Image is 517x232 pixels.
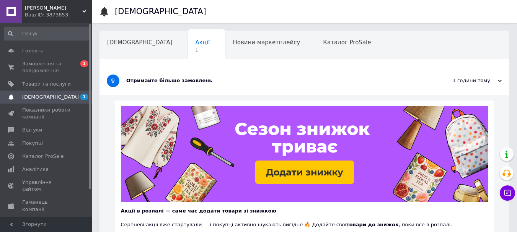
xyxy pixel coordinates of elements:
[22,179,71,193] span: Управління сайтом
[196,47,210,53] span: 1
[22,140,43,147] span: Покупці
[80,94,88,100] span: 1
[22,127,42,133] span: Відгуки
[22,47,44,54] span: Головна
[22,107,71,120] span: Показники роботи компанії
[126,77,425,84] div: Отримайте більше замовлень
[425,77,502,84] div: 3 години тому
[346,222,399,227] b: товари до знижок
[22,153,64,160] span: Каталог ProSale
[22,60,71,74] span: Замовлення та повідомлення
[22,199,71,213] span: Гаманець компанії
[4,27,90,41] input: Пошук
[121,208,276,214] b: Акції в розпалі — саме час додати товари зі знижкою
[323,39,371,46] span: Каталог ProSale
[22,166,49,173] span: Аналітика
[107,39,173,46] span: [DEMOGRAPHIC_DATA]
[25,5,82,11] span: МАКС МІКС
[233,39,300,46] span: Новини маркетплейсу
[196,39,210,46] span: Акції
[80,60,88,67] span: 1
[121,214,488,228] div: Серпневі акції вже стартували — і покупці активно шукають вигідне 🔥 Додайте свої , поки все в роз...
[500,185,515,201] button: Чат з покупцем
[25,11,92,18] div: Ваш ID: 3873853
[115,7,206,16] h1: [DEMOGRAPHIC_DATA]
[22,94,79,101] span: [DEMOGRAPHIC_DATA]
[22,81,71,88] span: Товари та послуги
